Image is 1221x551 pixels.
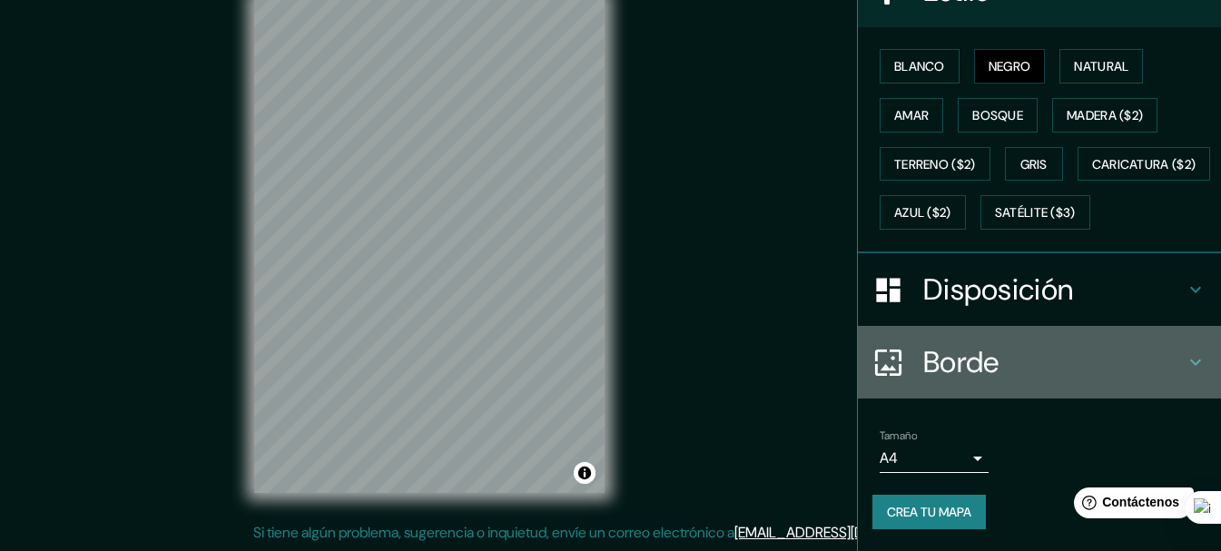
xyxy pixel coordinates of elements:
font: Azul ($2) [894,205,951,221]
button: Negro [974,49,1046,84]
font: Borde [923,343,999,381]
font: Satélite ($3) [995,205,1076,221]
font: Amar [894,107,929,123]
button: Madera ($2) [1052,98,1157,133]
font: Natural [1074,58,1128,74]
font: Si tiene algún problema, sugerencia o inquietud, envíe un correo electrónico a [253,523,734,542]
button: Gris [1005,147,1063,182]
button: Caricatura ($2) [1078,147,1211,182]
button: Blanco [880,49,960,84]
button: Terreno ($2) [880,147,990,182]
div: Disposición [858,253,1221,326]
font: A4 [880,448,898,467]
button: Activar o desactivar atribución [574,462,596,484]
font: Tamaño [880,428,917,443]
button: Crea tu mapa [872,495,986,529]
font: Disposición [923,271,1073,309]
button: Bosque [958,98,1038,133]
font: Gris [1020,156,1048,172]
div: A4 [880,444,989,473]
font: Bosque [972,107,1023,123]
iframe: Lanzador de widgets de ayuda [1059,480,1201,531]
button: Satélite ($3) [980,195,1090,230]
div: Borde [858,326,1221,398]
font: Madera ($2) [1067,107,1143,123]
font: Terreno ($2) [894,156,976,172]
button: Azul ($2) [880,195,966,230]
button: Natural [1059,49,1143,84]
font: Negro [989,58,1031,74]
font: Crea tu mapa [887,504,971,520]
a: [EMAIL_ADDRESS][DOMAIN_NAME] [734,523,959,542]
font: Blanco [894,58,945,74]
button: Amar [880,98,943,133]
font: Caricatura ($2) [1092,156,1196,172]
